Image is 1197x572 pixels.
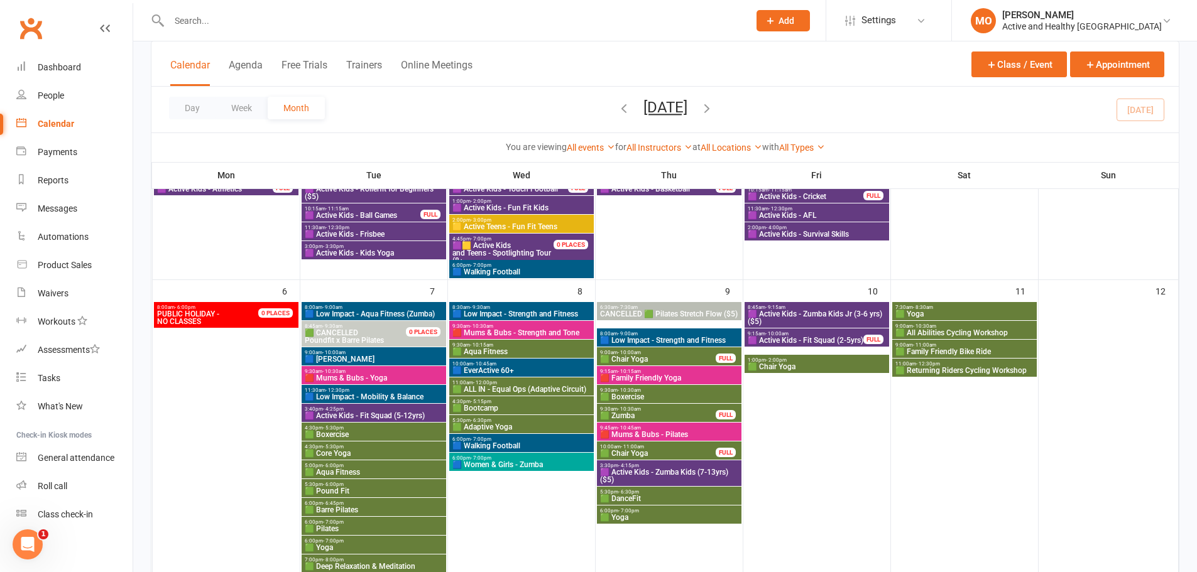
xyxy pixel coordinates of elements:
[621,444,644,450] span: - 11:00am
[323,519,344,525] span: - 7:00pm
[473,361,496,367] span: - 10:45am
[618,489,639,495] span: - 6:30pm
[895,305,1034,310] span: 7:30am
[38,453,114,463] div: General attendance
[768,206,792,212] span: - 12:30pm
[452,455,591,461] span: 6:00pm
[281,59,327,86] button: Free Trials
[599,508,739,514] span: 6:00pm
[747,337,864,344] span: 🟪 Active Kids - Fit Squad (2-5yrs)
[452,217,591,223] span: 2:00pm
[304,406,444,412] span: 3:40pm
[1015,280,1038,301] div: 11
[16,195,133,223] a: Messages
[747,212,887,219] span: 🟪 Active Kids - AFL
[768,187,792,193] span: - 11:15am
[599,369,739,374] span: 9:15am
[325,206,349,212] span: - 11:15am
[304,525,444,532] span: 🟩 Pilates
[16,166,133,195] a: Reports
[38,345,100,355] div: Assessments
[599,406,716,412] span: 9:30am
[323,482,344,487] span: - 6:00pm
[779,16,794,26] span: Add
[38,529,48,539] span: 1
[599,374,739,382] span: 🟥 Family Friendly Yoga
[304,387,444,393] span: 11:30am
[762,142,779,152] strong: with
[599,444,716,450] span: 10:00am
[765,305,785,310] span: - 9:15am
[470,305,490,310] span: - 9:30am
[1156,280,1178,301] div: 12
[420,210,440,219] div: FULL
[868,280,890,301] div: 10
[618,425,641,431] span: - 10:45am
[863,191,883,200] div: FULL
[913,342,936,348] span: - 11:00am
[156,305,273,310] span: 8:00am
[305,328,358,337] span: 🟩 CANCELLED
[913,305,933,310] span: - 8:30am
[618,331,638,337] span: - 9:00am
[430,280,447,301] div: 7
[156,185,273,193] span: 🟪 Active Kids - Athletics
[747,310,887,325] span: 🟪 Active Kids - Zumba Kids Jr (3-6 yrs) ($5)
[447,162,595,188] th: Wed
[38,373,60,383] div: Tasks
[322,350,346,355] span: - 10:00am
[38,90,64,100] div: People
[304,425,444,431] span: 4:30pm
[16,110,133,138] a: Calendar
[599,450,716,457] span: 🟩 Chair Yoga
[599,305,739,310] span: 6:30am
[304,350,444,355] span: 9:00am
[626,143,692,153] a: All Instructors
[747,225,887,230] span: 2:00pm
[554,240,588,249] div: 0 PLACES
[916,361,940,367] span: - 12:30pm
[322,369,346,374] span: - 10:30am
[16,138,133,166] a: Payments
[304,244,444,249] span: 3:00pm
[406,327,440,337] div: 0 PLACES
[304,519,444,525] span: 6:00pm
[452,361,591,367] span: 10:00am
[716,353,736,363] div: FULL
[618,406,641,412] span: - 10:30am
[304,374,444,382] span: 🟥 Mums & Bubs - Yoga
[16,82,133,110] a: People
[304,500,444,506] span: 6:00pm
[599,463,739,468] span: 3:30pm
[895,329,1034,337] span: 🟩 All Abilities Cycling Workshop
[304,450,444,457] span: 🟩 Core Yoga
[766,357,787,363] span: - 2:00pm
[452,204,591,212] span: 🟪 Active Kids - Fun Fit Kids
[599,431,739,438] span: 🟥 Mums & Bubs - Pilates
[304,329,421,344] span: Poundfit x Barre Pilates
[757,10,810,31] button: Add
[599,185,716,193] span: 🟪 Active Kids - Basketball
[216,97,268,119] button: Week
[615,142,626,152] strong: for
[38,260,92,270] div: Product Sales
[1002,9,1162,21] div: [PERSON_NAME]
[747,187,864,193] span: 10:15am
[471,236,491,242] span: - 7:00pm
[38,147,77,157] div: Payments
[16,392,133,421] a: What's New
[470,342,493,348] span: - 10:15am
[471,198,491,204] span: - 2:00pm
[895,342,1034,348] span: 9:00am
[323,425,344,431] span: - 5:30pm
[452,442,591,450] span: 🟦 Walking Football
[304,310,444,318] span: 🟦 Low Impact - Aqua Fitness (Zumba)
[618,463,639,468] span: - 4:15pm
[895,361,1034,367] span: 11:00am
[322,305,342,310] span: - 9:00am
[890,162,1038,188] th: Sat
[643,99,687,116] button: [DATE]
[470,323,493,329] span: - 10:30am
[322,323,342,329] span: - 9:30am
[895,367,1034,374] span: 🟩 Returning Riders Cycling Workshop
